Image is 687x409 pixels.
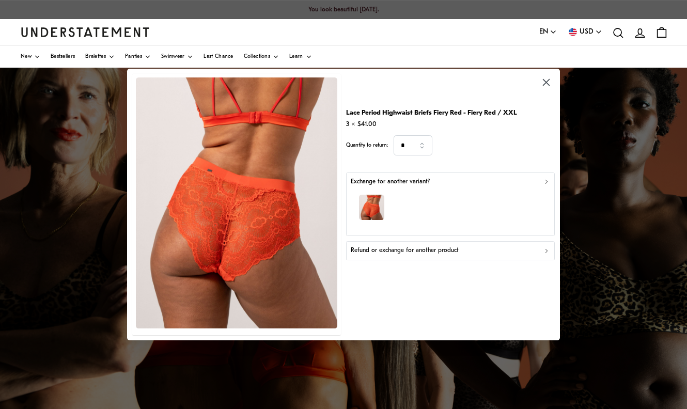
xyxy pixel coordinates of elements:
img: lace-period-hiw-brief-fiery-red.jpg [136,77,337,328]
button: EN [539,26,557,38]
p: Exchange for another variant? [351,177,430,187]
a: Learn [289,46,312,68]
p: Lace Period Highwaist Briefs Fiery Red - Fiery Red / XXL [346,107,517,118]
a: Understatement Homepage [21,27,150,37]
a: Collections [244,46,279,68]
a: Bestsellers [51,46,75,68]
button: Refund or exchange for another product [346,241,554,260]
span: Bestsellers [51,54,75,59]
p: Refund or exchange for another product [351,246,459,256]
p: Quantity to return: [346,141,388,150]
span: Panties [125,54,142,59]
a: Panties [125,46,151,68]
a: Last Chance [204,46,233,68]
p: 3 × $41.00 [346,119,517,130]
button: USD [567,26,602,38]
a: Bralettes [85,46,115,68]
span: EN [539,26,548,38]
span: Last Chance [204,54,233,59]
span: Swimwear [161,54,184,59]
a: Swimwear [161,46,193,68]
button: Exchange for another variant?model-name=Kora|model-size=XL [346,172,554,236]
a: New [21,46,40,68]
span: Collections [244,54,270,59]
span: USD [580,26,594,38]
span: Learn [289,54,303,59]
span: New [21,54,32,59]
span: Bralettes [85,54,106,59]
img: model-name=Kora|model-size=XL [359,195,384,220]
